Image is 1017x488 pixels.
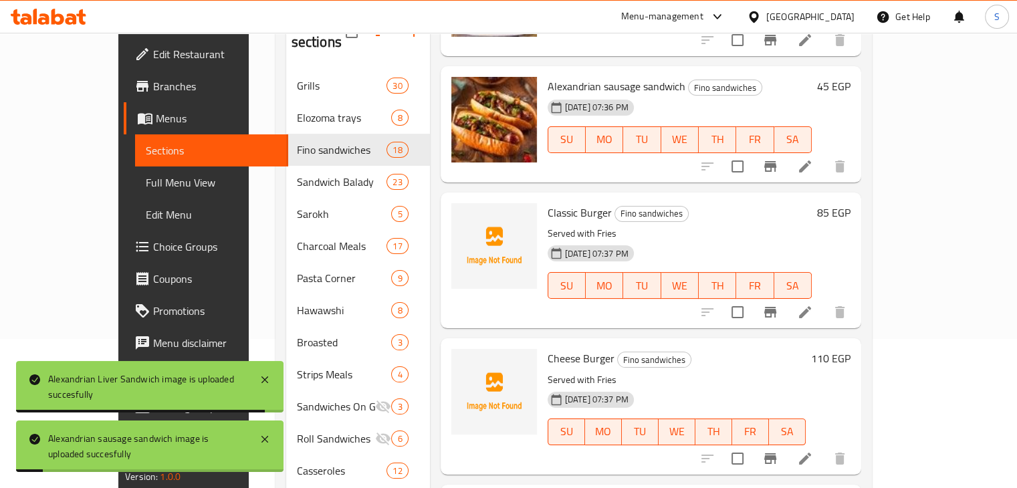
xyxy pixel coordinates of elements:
[297,334,392,350] span: Broasted
[153,271,277,287] span: Coupons
[124,295,288,327] a: Promotions
[704,130,731,149] span: TH
[659,418,695,445] button: WE
[391,334,408,350] div: items
[375,431,391,447] svg: Inactive section
[736,272,774,299] button: FR
[769,418,806,445] button: SA
[391,270,408,286] div: items
[780,276,806,295] span: SA
[297,110,392,126] span: Elozoma trays
[297,398,376,414] div: Sandwiches On Grill
[391,206,408,222] div: items
[548,203,612,223] span: Classic Burger
[160,468,181,485] span: 1.0.0
[732,418,769,445] button: FR
[451,349,537,435] img: Cheese Burger
[153,46,277,62] span: Edit Restaurant
[664,422,690,441] span: WE
[387,80,407,92] span: 30
[297,366,392,382] div: Strips Meals
[817,77,851,96] h6: 45 EGP
[618,352,691,368] span: Fino sandwiches
[754,296,786,328] button: Branch-specific-item
[392,112,407,124] span: 8
[124,359,288,391] a: Upsell
[754,150,786,182] button: Branch-specific-item
[297,238,387,254] span: Charcoal Meals
[392,272,407,285] span: 9
[774,126,812,153] button: SA
[548,372,806,388] p: Served with Fries
[824,24,856,56] button: delete
[297,302,392,318] span: Hawawshi
[586,272,623,299] button: MO
[689,80,762,96] span: Fino sandwiches
[661,272,699,299] button: WE
[591,130,618,149] span: MO
[766,9,855,24] div: [GEOGRAPHIC_DATA]
[391,110,408,126] div: items
[286,294,430,326] div: Hawawshi8
[124,102,288,134] a: Menus
[824,150,856,182] button: delete
[124,38,288,70] a: Edit Restaurant
[125,468,158,485] span: Version:
[780,130,806,149] span: SA
[560,393,634,406] span: [DATE] 07:37 PM
[375,398,391,414] svg: Inactive section
[629,276,655,295] span: TU
[297,463,387,479] span: Casseroles
[135,166,288,199] a: Full Menu View
[554,130,580,149] span: SU
[451,77,537,162] img: Alexandrian sausage sandwich
[387,144,407,156] span: 18
[817,203,851,222] h6: 85 EGP
[392,368,407,381] span: 4
[391,302,408,318] div: items
[156,110,277,126] span: Menus
[797,32,813,48] a: Edit menu item
[292,12,346,52] h2: Menu sections
[297,431,376,447] span: Roll Sandwiches
[297,142,387,158] span: Fino sandwiches
[286,390,430,422] div: Sandwiches On Grill3
[387,240,407,253] span: 17
[590,422,616,441] span: MO
[286,102,430,134] div: Elozoma trays8
[153,399,277,415] span: Coverage Report
[451,203,537,289] img: Classic Burger
[297,78,387,94] div: Grills
[736,126,774,153] button: FR
[392,208,407,221] span: 5
[297,206,392,222] span: Sarokh
[391,398,408,414] div: items
[774,272,812,299] button: SA
[153,78,277,94] span: Branches
[286,230,430,262] div: Charcoal Meals17
[554,422,580,441] span: SU
[994,9,1000,24] span: S
[297,174,387,190] span: Sandwich Balady
[548,76,685,96] span: Alexandrian sausage sandwich
[667,130,693,149] span: WE
[621,9,703,25] div: Menu-management
[554,276,580,295] span: SU
[286,326,430,358] div: Broasted3
[297,270,392,286] span: Pasta Corner
[699,272,736,299] button: TH
[146,207,277,223] span: Edit Menu
[387,465,407,477] span: 12
[153,303,277,319] span: Promotions
[153,239,277,255] span: Choice Groups
[135,134,288,166] a: Sections
[286,166,430,198] div: Sandwich Balady23
[286,422,430,455] div: Roll Sandwiches6
[723,445,752,473] span: Select to update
